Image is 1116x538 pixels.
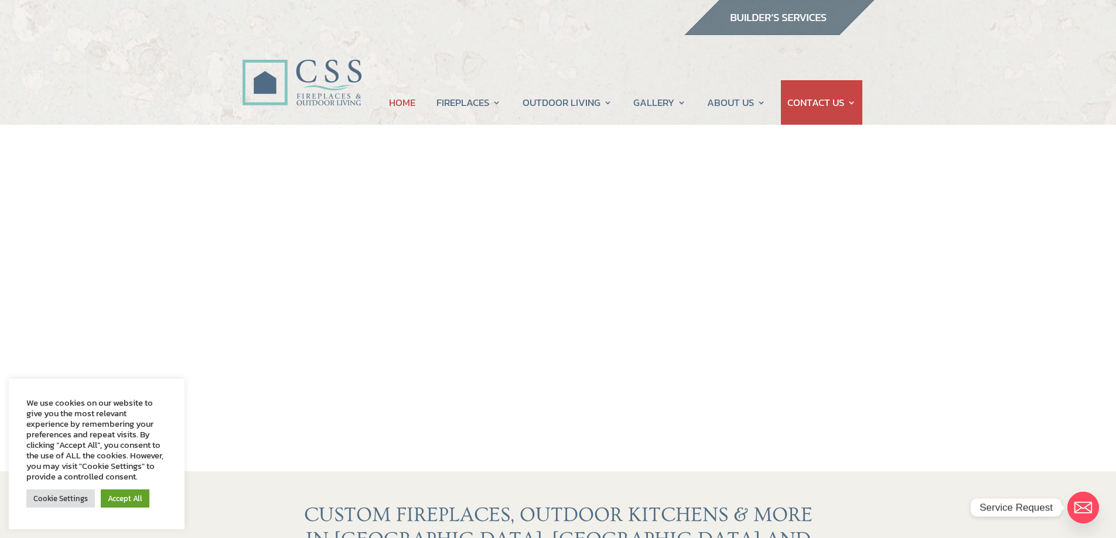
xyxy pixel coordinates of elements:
a: ABOUT US [707,80,766,125]
a: HOME [389,80,415,125]
a: Accept All [101,489,149,508]
a: FIREPLACES [436,80,501,125]
a: Cookie Settings [26,489,95,508]
a: Email [1067,492,1099,523]
a: CONTACT US [787,80,856,125]
a: builder services construction supply [684,24,875,39]
div: We use cookies on our website to give you the most relevant experience by remembering your prefer... [26,397,167,482]
img: CSS Fireplaces & Outdoor Living (Formerly Construction Solutions & Supply)- Jacksonville Ormond B... [242,27,361,112]
a: GALLERY [633,80,686,125]
a: OUTDOOR LIVING [523,80,612,125]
